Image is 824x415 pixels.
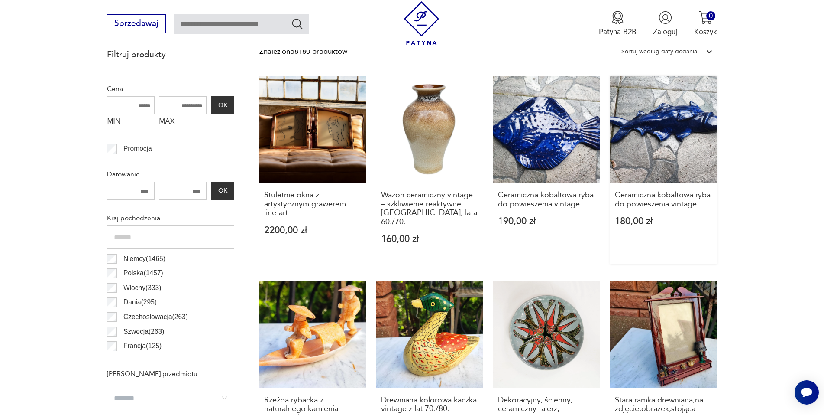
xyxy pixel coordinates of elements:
p: Dania ( 295 ) [123,297,157,308]
button: 0Koszyk [694,11,717,37]
button: Zaloguj [653,11,677,37]
img: Ikona medalu [611,11,624,24]
a: Ikona medaluPatyna B2B [599,11,637,37]
h3: Ceramiczna kobaltowa ryba do powieszenia vintage [615,191,712,209]
p: 180,00 zł [615,217,712,226]
p: Szwecja ( 263 ) [123,326,165,337]
button: Szukaj [291,17,304,30]
p: Niemcy ( 1465 ) [123,253,165,265]
button: OK [211,182,234,200]
div: Sortuj według daty dodania [621,46,697,57]
p: [PERSON_NAME] przedmiotu [107,368,234,379]
h3: Wazon ceramiczny vintage – szkliwienie reaktywne, [GEOGRAPHIC_DATA], lata 60./70. [381,191,478,226]
p: Filtruj produkty [107,49,234,60]
p: Cena [107,83,234,95]
p: 160,00 zł [381,235,478,244]
p: Francja ( 125 ) [123,340,162,352]
p: Koszyk [694,27,717,37]
img: Ikona koszyka [699,11,712,24]
label: MAX [159,114,207,131]
h3: Stara ramka drewniana,na zdjęcie,obrazek,stojąca [615,396,712,414]
iframe: Smartsupp widget button [795,380,819,405]
p: Zaloguj [653,27,677,37]
img: Ikonka użytkownika [659,11,672,24]
p: Czechosłowacja ( 263 ) [123,311,188,323]
h3: Drewniana kolorowa kaczka vintage z lat 70./80. [381,396,478,414]
p: Polska ( 1457 ) [123,268,163,279]
p: 2200,00 zł [264,226,362,235]
button: OK [211,96,234,114]
p: Promocja [123,143,152,154]
p: 190,00 zł [498,217,595,226]
a: Sprzedawaj [107,21,165,28]
p: Datowanie [107,169,234,180]
button: Sprzedawaj [107,14,165,33]
a: Ceramiczna kobaltowa ryba do powieszenia vintageCeramiczna kobaltowa ryba do powieszenia vintage1... [493,76,600,264]
h3: Stuletnie okna z artystycznym grawerem line-art [264,191,362,217]
p: Patyna B2B [599,27,637,37]
img: Patyna - sklep z meblami i dekoracjami vintage [400,1,443,45]
a: Stuletnie okna z artystycznym grawerem line-artStuletnie okna z artystycznym grawerem line-art220... [259,76,366,264]
a: Ceramiczna kobaltowa ryba do powieszenia vintageCeramiczna kobaltowa ryba do powieszenia vintage1... [610,76,717,264]
p: Kraj pochodzenia [107,212,234,224]
div: 0 [706,11,715,20]
label: MIN [107,114,155,131]
button: Patyna B2B [599,11,637,37]
a: Wazon ceramiczny vintage – szkliwienie reaktywne, Niemcy, lata 60./70.Wazon ceramiczny vintage – ... [376,76,483,264]
div: Znaleziono 8180 produktów [259,46,347,57]
h3: Ceramiczna kobaltowa ryba do powieszenia vintage [498,191,595,209]
p: Włochy ( 333 ) [123,282,162,294]
p: [GEOGRAPHIC_DATA] ( 101 ) [123,355,210,366]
